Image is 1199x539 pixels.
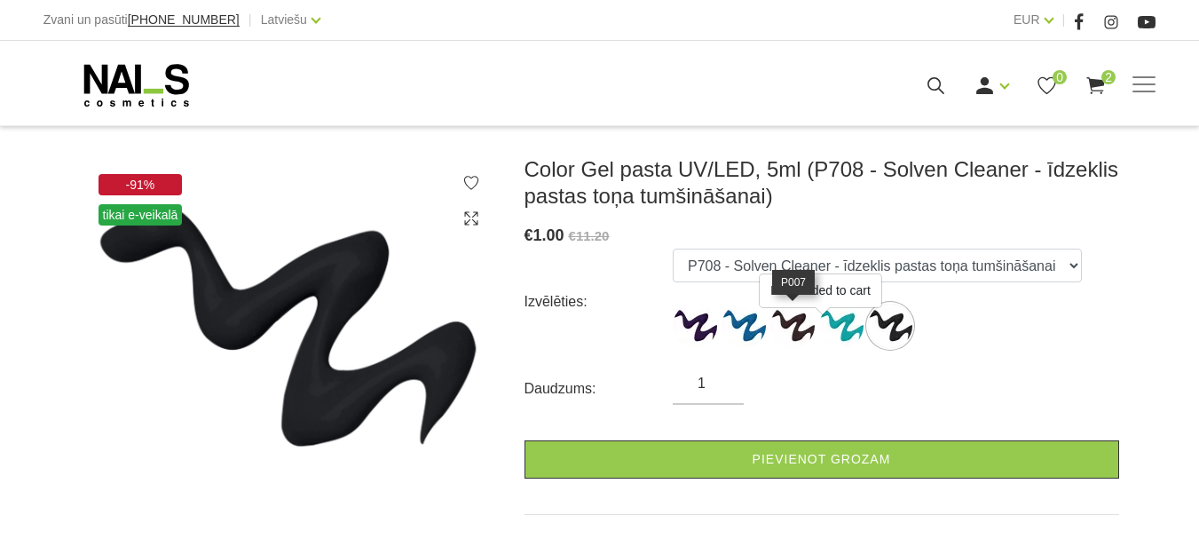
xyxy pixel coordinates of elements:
[868,304,912,348] img: ...
[525,375,674,403] div: Daudzums:
[261,9,307,30] a: Latviešu
[819,304,864,348] img: ...
[770,304,815,348] img: ...
[128,12,240,27] span: [PHONE_NUMBER]
[1085,75,1107,97] a: 2
[569,228,610,243] s: €11.20
[1014,9,1040,30] a: EUR
[525,288,674,316] div: Izvēlēties:
[760,274,881,307] div: Item added to cart
[1062,9,1066,31] span: |
[1036,75,1058,97] a: 0
[673,304,717,348] img: ...
[525,226,533,244] span: €
[128,13,240,27] a: [PHONE_NUMBER]
[99,174,183,195] span: -91%
[525,440,1119,479] a: Pievienot grozam
[1101,70,1116,84] span: 2
[722,304,766,348] img: ...
[533,226,564,244] span: 1.00
[248,9,252,31] span: |
[99,204,183,226] span: tikai e-veikalā
[525,156,1119,210] h3: Color Gel pasta UV/LED, 5ml (P708 - Solven Cleaner - īdzeklis pastas toņa tumšināšanai)
[43,9,240,31] div: Zvani un pasūti
[1053,70,1067,84] span: 0
[81,156,498,499] img: Color Gel pasta UV/LED, 5ml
